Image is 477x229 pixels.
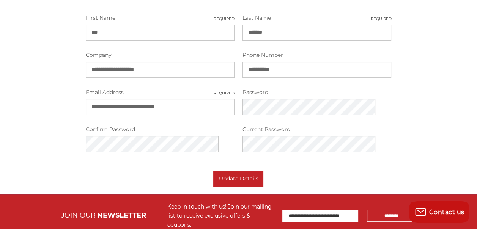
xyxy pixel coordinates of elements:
label: Company [86,51,235,59]
span: NEWSLETTER [97,211,146,220]
button: Update Details [213,171,263,187]
label: Email Address [86,88,235,96]
span: Contact us [429,209,464,216]
small: Required [214,90,235,96]
label: Confirm Password [86,125,235,133]
label: First Name [86,14,235,22]
small: Required [370,16,391,22]
label: Current Password [242,125,391,133]
label: Phone Number [242,51,391,59]
span: JOIN OUR [61,211,96,220]
label: Password [242,88,391,96]
label: Last Name [242,14,391,22]
button: Contact us [409,201,469,223]
small: Required [214,16,235,22]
